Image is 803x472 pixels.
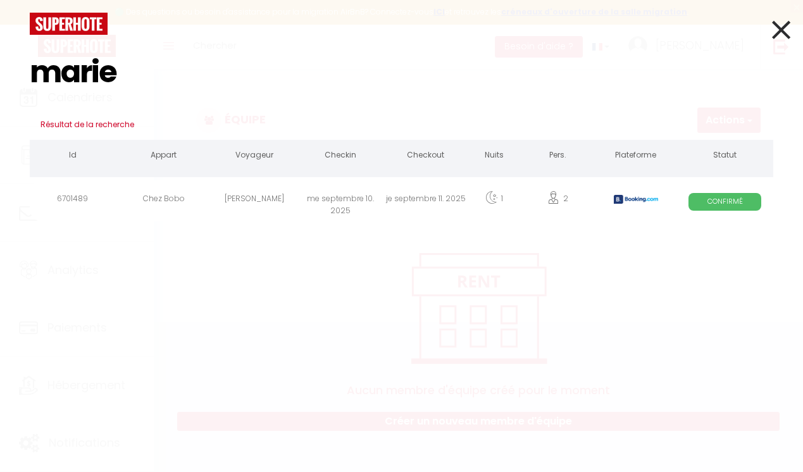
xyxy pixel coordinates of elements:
th: Checkin [297,140,383,174]
div: me septembre 10. 2025 [297,180,383,221]
th: Nuits [468,140,520,174]
div: 1 [468,180,520,221]
img: logo [30,13,108,35]
h3: Résultat de la recherche [30,109,773,140]
th: Plateforme [595,140,676,174]
img: booking2.png [614,195,658,204]
div: 2 [521,180,595,221]
th: Voyageur [212,140,297,174]
input: Tapez pour rechercher... [30,35,773,109]
div: 6701489 [30,180,115,221]
button: Ouvrir le widget de chat LiveChat [10,5,48,43]
div: [PERSON_NAME] [212,180,297,221]
div: je septembre 11. 2025 [383,180,468,221]
th: Appart [115,140,212,174]
span: Confirmé [688,193,761,210]
div: Chez Bobo [115,180,212,221]
th: Checkout [383,140,468,174]
th: Statut [676,140,773,174]
th: Pers. [521,140,595,174]
th: Id [30,140,115,174]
